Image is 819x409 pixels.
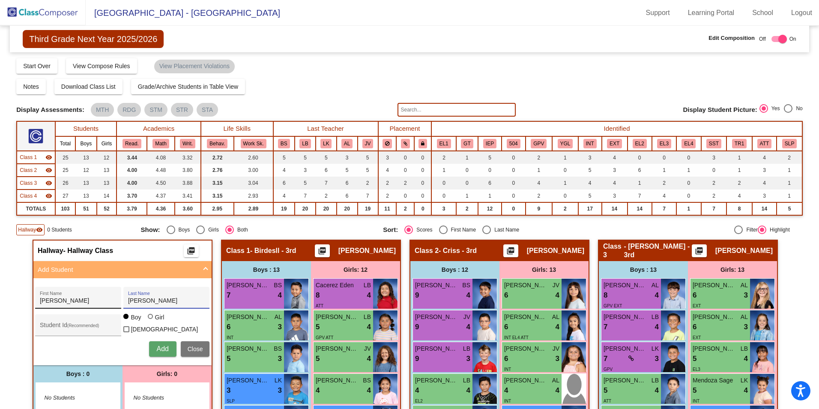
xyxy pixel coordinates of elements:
[602,177,628,189] td: 4
[97,202,117,215] td: 52
[701,136,727,151] th: Student Study Team
[701,164,727,177] td: 0
[478,151,502,164] td: 5
[414,177,431,189] td: 0
[502,164,526,177] td: 0
[743,226,758,234] div: Filter
[603,242,624,259] span: Class 3
[505,247,516,259] mat-icon: picture_as_pdf
[316,151,337,164] td: 5
[396,136,414,151] th: Keep with students
[117,189,147,202] td: 3.70
[502,151,526,164] td: 0
[578,164,602,177] td: 5
[726,136,752,151] th: Tier 1
[273,136,295,151] th: Beth Sonne
[61,83,116,90] span: Download Class List
[234,151,273,164] td: 2.60
[602,151,628,164] td: 4
[63,247,114,255] span: - Hallway Class
[97,189,117,202] td: 14
[273,202,295,215] td: 19
[456,177,478,189] td: 0
[526,164,552,177] td: 1
[144,103,167,117] mat-chip: STM
[708,34,755,42] span: Edit Composition
[552,189,578,202] td: 0
[628,164,652,177] td: 6
[226,247,250,255] span: Class 1
[431,136,456,151] th: English Language Learner 1
[20,192,37,200] span: Class 4
[396,202,414,215] td: 2
[97,151,117,164] td: 12
[295,164,316,177] td: 3
[17,177,55,189] td: Andrea Horne - Horne - 3rd
[414,136,431,151] th: Keep with teacher
[701,151,727,164] td: 3
[478,202,502,215] td: 12
[437,139,451,148] button: EL1
[478,164,502,177] td: 0
[141,226,160,234] span: Show:
[128,298,205,304] input: Last Name
[45,180,52,186] mat-icon: visibility
[766,226,790,234] div: Highlight
[526,202,552,215] td: 9
[502,177,526,189] td: 0
[726,202,752,215] td: 8
[358,136,378,151] th: Jasmine Verplanck
[652,177,676,189] td: 2
[792,105,802,112] div: No
[628,136,652,151] th: English Language Learner 2
[55,136,76,151] th: Total
[315,244,330,257] button: Print Students Details
[531,139,547,148] button: GPV
[552,136,578,151] th: Young for Grade Level
[338,247,396,255] span: [PERSON_NAME]
[250,247,296,255] span: - Birdesll - 3rd
[652,202,676,215] td: 7
[55,164,76,177] td: 25
[507,139,520,148] button: 504
[777,151,802,164] td: 2
[147,202,174,215] td: 4.36
[378,151,397,164] td: 3
[383,226,619,234] mat-radio-group: Select an option
[378,136,397,151] th: Keep away students
[341,139,353,148] button: AL
[639,6,677,20] a: Support
[186,247,196,259] mat-icon: picture_as_pdf
[439,247,477,255] span: - Criss - 3rd
[777,164,802,177] td: 1
[45,167,52,174] mat-icon: visibility
[396,177,414,189] td: 2
[273,164,295,177] td: 4
[478,136,502,151] th: Individualized Education Plan
[171,103,193,117] mat-chip: STR
[207,139,227,148] button: Behav.
[117,164,147,177] td: 4.00
[316,177,337,189] td: 7
[431,189,456,202] td: 0
[197,103,218,117] mat-chip: STA
[97,136,117,151] th: Girls
[316,164,337,177] td: 6
[491,226,519,234] div: Last Name
[358,202,378,215] td: 19
[55,177,76,189] td: 26
[55,151,76,164] td: 25
[97,164,117,177] td: 13
[652,189,676,202] td: 4
[147,177,174,189] td: 4.50
[431,202,456,215] td: 3
[117,177,147,189] td: 4.00
[337,164,358,177] td: 5
[715,247,773,255] span: [PERSON_NAME]
[552,202,578,215] td: 2
[75,189,96,202] td: 13
[75,177,96,189] td: 13
[201,151,234,164] td: 2.72
[20,166,37,174] span: Class 2
[633,139,647,148] button: EL2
